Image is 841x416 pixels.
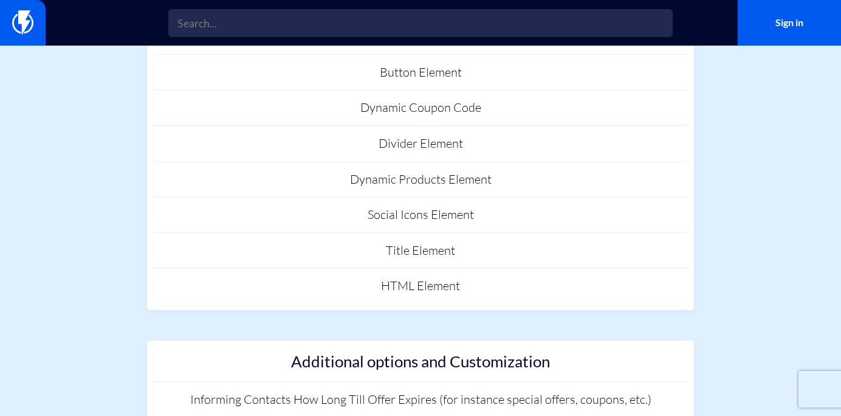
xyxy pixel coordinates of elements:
[153,268,688,304] a: HTML Element
[168,9,673,37] input: Search...
[153,347,688,383] a: Additional options and Customization
[153,55,688,91] a: Button Element
[153,126,688,162] a: Divider Element
[153,233,688,269] a: Title Element
[153,197,688,233] a: Social Icons Element
[159,353,682,376] h2: Additional options and Customization
[153,90,688,126] a: Dynamic Coupon Code
[153,162,688,198] a: Dynamic Products Element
